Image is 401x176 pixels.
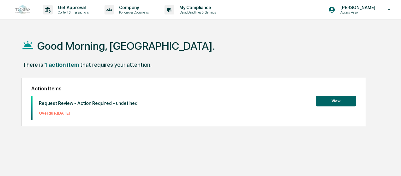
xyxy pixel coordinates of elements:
[316,98,356,104] a: View
[37,40,215,52] h1: Good Morning, [GEOGRAPHIC_DATA].
[15,5,30,14] img: logo
[316,96,356,106] button: View
[114,5,152,10] p: Company
[335,5,379,10] p: [PERSON_NAME]
[31,86,356,92] h2: Action Items
[114,10,152,14] p: Policies & Documents
[80,61,152,68] div: that requires your attention.
[39,111,138,116] p: Overdue: [DATE]
[23,61,43,68] div: There is
[335,10,379,14] p: Access Person
[53,5,92,10] p: Get Approval
[174,10,219,14] p: Data, Deadlines & Settings
[45,61,79,68] div: 1 action item
[39,100,138,106] p: Request Review - Action Required - undefined
[174,5,219,10] p: My Compliance
[53,10,92,14] p: Content & Transactions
